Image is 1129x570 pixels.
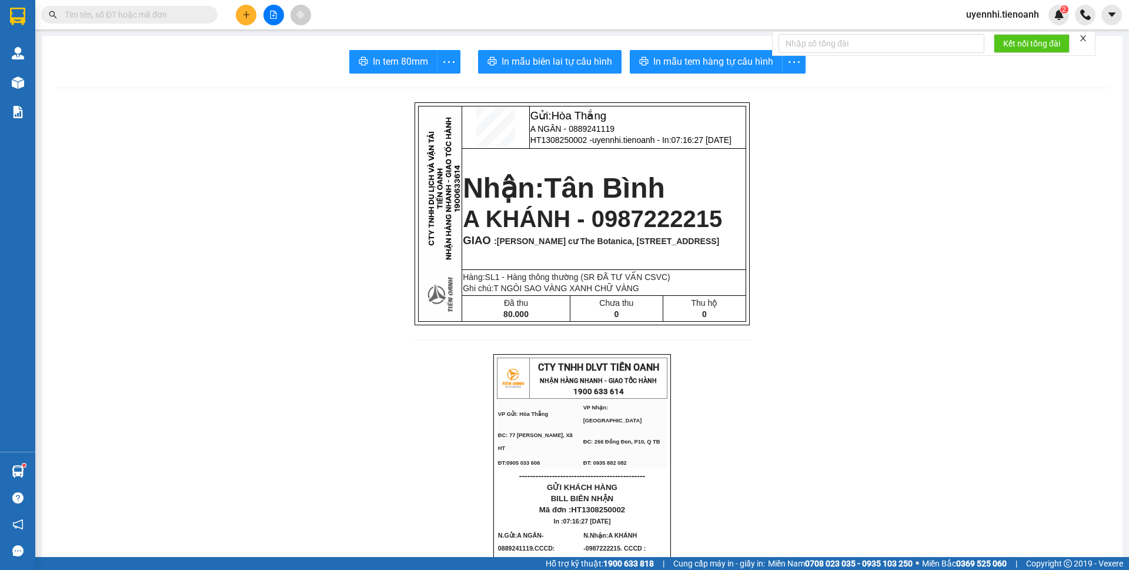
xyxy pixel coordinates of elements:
span: T NGÔI SAO VÀNG XANH CHỮ VÀNG [493,284,639,293]
span: file-add [269,11,278,19]
span: ---------------------------------------------- [519,471,645,481]
span: Chưa thu [599,298,633,308]
span: plus [242,11,250,19]
sup: 2 [1060,5,1068,14]
img: logo-vxr [10,8,25,25]
span: A NGÂN [517,532,542,539]
span: Mã đơn : [539,505,626,514]
span: ĐT: 0935 882 082 [583,460,627,466]
span: 0987222215. CCCD : [586,545,646,552]
span: In mẫu tem hàng tự cấu hình [653,54,773,69]
span: : [491,236,719,246]
span: 0889241119. [498,545,557,552]
span: HT1308250002 - [530,135,731,145]
strong: 1900 633 818 [603,559,654,568]
span: N.Nhận: [583,532,646,552]
span: GIAO [463,234,491,246]
input: Nhập số tổng đài [779,34,984,53]
strong: Nhận: [463,172,665,204]
span: Miền Nam [768,557,913,570]
span: message [12,545,24,556]
span: [PERSON_NAME] cư The Botanica, [STREET_ADDRESS] [497,236,720,246]
span: 07:16:27 [DATE] [672,135,731,145]
span: 80.000 [503,309,529,319]
button: file-add [263,5,284,25]
span: Gửi: [530,109,606,122]
span: 07:16:27 [DATE] [563,518,611,525]
button: printerIn mẫu tem hàng tự cấu hình [630,50,783,74]
span: In : [554,518,611,525]
span: In mẫu biên lai tự cấu hình [502,54,612,69]
span: VP Nhận: [GEOGRAPHIC_DATA] [583,405,642,424]
span: ĐC: 77 [PERSON_NAME], Xã HT [498,432,573,451]
span: Tân Bình [545,172,665,204]
img: warehouse-icon [12,47,24,59]
span: VP Gửi: Hòa Thắng [498,411,548,417]
sup: 1 [22,464,26,467]
span: Đã thu [504,298,528,308]
span: | [663,557,664,570]
button: caret-down [1101,5,1122,25]
img: warehouse-icon [12,465,24,478]
img: warehouse-icon [12,76,24,89]
span: | [1016,557,1017,570]
input: Tìm tên, số ĐT hoặc mã đơn [65,8,203,21]
img: icon-new-feature [1054,9,1064,20]
span: more [437,55,460,69]
span: ⚪️ [916,561,919,566]
img: logo [498,364,527,393]
span: Hòa Thắng [552,109,607,122]
span: N.Gửi: [498,532,557,552]
span: In tem 80mm [373,54,428,69]
span: 2 [1062,5,1066,14]
strong: 0708 023 035 - 0935 103 250 [805,559,913,568]
button: more [782,50,806,74]
span: A NGÂN - 0889241119 [530,124,614,134]
span: copyright [1064,559,1072,568]
button: printerIn tem 80mm [349,50,437,74]
strong: 0369 525 060 [956,559,1007,568]
span: uyennhi.tienoanh - In: [592,135,731,145]
button: aim [290,5,311,25]
span: Thu hộ [691,298,717,308]
span: aim [296,11,305,19]
button: plus [236,5,256,25]
span: caret-down [1107,9,1117,20]
span: search [49,11,57,19]
span: A KHÁNH - 0987222215 [463,206,722,232]
span: 0 [702,309,707,319]
strong: 1900 633 614 [573,387,624,396]
span: Hỗ trợ kỹ thuật: [546,557,654,570]
img: solution-icon [12,106,24,118]
span: ĐT:0905 033 606 [498,460,540,466]
span: printer [487,56,497,68]
span: Ghi chú: [463,284,639,293]
strong: NHẬN HÀNG NHANH - GIAO TỐC HÀNH [540,377,657,385]
button: printerIn mẫu biên lai tự cấu hình [478,50,622,74]
span: printer [359,56,368,68]
img: phone-icon [1080,9,1091,20]
span: Cung cấp máy in - giấy in: [673,557,765,570]
span: 0 [614,309,619,319]
span: BILL BIÊN NHẬN [551,494,614,503]
span: notification [12,519,24,530]
span: GỬI KHÁCH HÀNG [547,483,617,492]
span: 1 - Hàng thông thường (SR ĐÃ TƯ VẤN CSVC) [495,272,670,282]
span: CCCD: [535,545,556,552]
span: A KHÁNH - [583,532,646,552]
span: ĐC: 266 Đồng Đen, P10, Q TB [583,439,660,445]
span: CTY TNHH DLVT TIẾN OANH [538,362,659,373]
span: printer [639,56,649,68]
span: Miền Bắc [922,557,1007,570]
span: HT1308250002 [571,505,625,514]
span: more [783,55,805,69]
button: more [437,50,460,74]
span: close [1079,34,1087,42]
span: uyennhi.tienoanh [957,7,1048,22]
span: Hàng:SL [463,272,670,282]
button: Kết nối tổng đài [994,34,1070,53]
span: Kết nối tổng đài [1003,37,1060,50]
span: question-circle [12,492,24,504]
